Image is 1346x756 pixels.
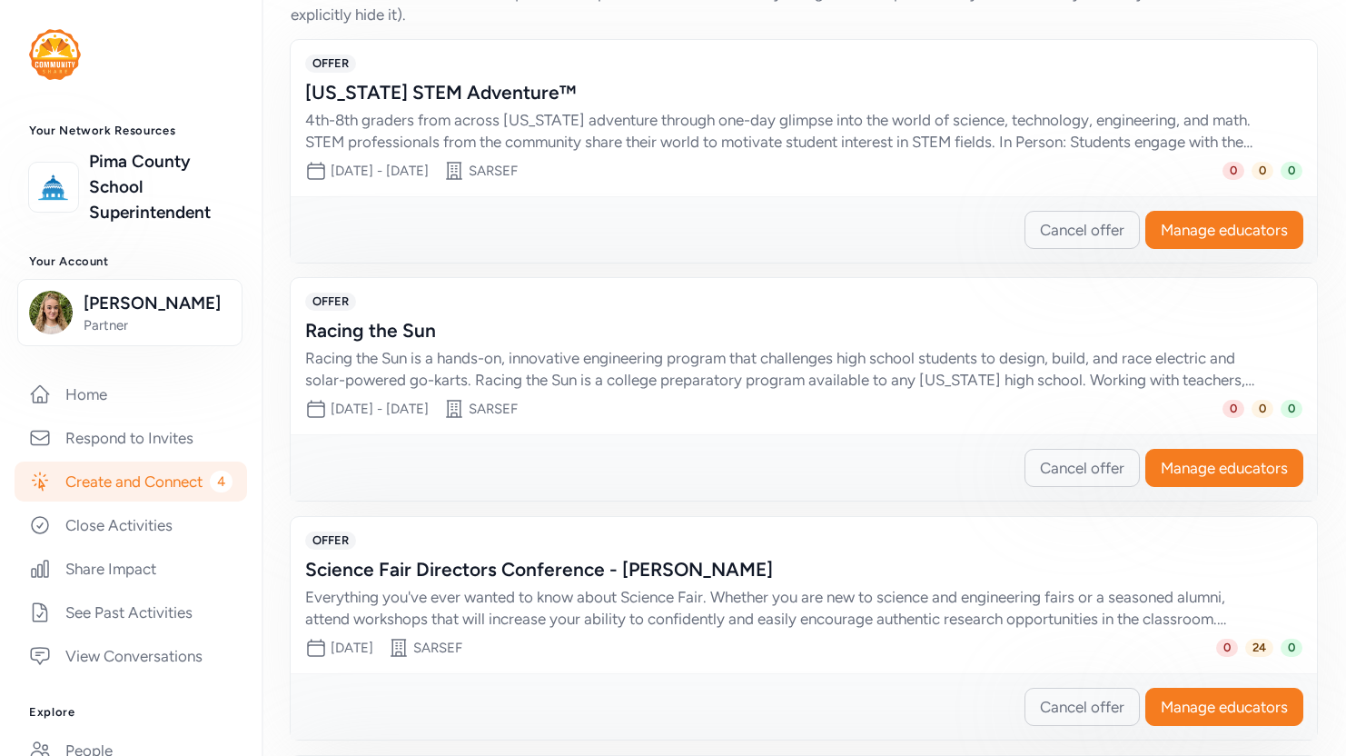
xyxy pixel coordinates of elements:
[1161,696,1288,718] span: Manage educators
[305,318,1266,343] div: Racing the Sun
[331,640,373,656] span: [DATE]
[305,532,356,550] span: OFFER
[29,124,233,138] h3: Your Network Resources
[1281,639,1302,657] span: 0
[469,162,518,180] div: SARSEF
[1040,696,1124,718] span: Cancel offer
[1024,688,1140,726] button: Cancel offer
[29,254,233,269] h3: Your Account
[413,639,462,657] div: SARSEF
[15,374,247,414] a: Home
[1252,162,1273,180] span: 0
[1161,219,1288,241] span: Manage educators
[469,400,518,418] div: SARSEF
[1216,639,1238,657] span: 0
[34,167,74,207] img: logo
[84,291,231,316] span: [PERSON_NAME]
[1024,211,1140,249] button: Cancel offer
[1040,219,1124,241] span: Cancel offer
[1252,400,1273,418] span: 0
[1281,162,1302,180] span: 0
[15,462,247,502] a: Create and Connect4
[331,163,429,179] span: [DATE] - [DATE]
[15,418,247,458] a: Respond to Invites
[210,471,233,492] span: 4
[305,109,1266,153] div: 4th-8th graders from across [US_STATE] adventure through one-day glimpse into the world of scienc...
[15,505,247,545] a: Close Activities
[29,29,81,80] img: logo
[15,549,247,589] a: Share Impact
[29,705,233,720] h3: Explore
[1245,639,1273,657] span: 24
[1145,449,1303,487] button: Manage educators
[1161,457,1288,479] span: Manage educators
[1040,457,1124,479] span: Cancel offer
[1145,211,1303,249] button: Manage educators
[305,347,1266,391] div: Racing the Sun is a hands-on, innovative engineering program that challenges high school students...
[305,80,1266,105] div: [US_STATE] STEM Adventure™
[1222,162,1244,180] span: 0
[331,401,429,417] span: [DATE] - [DATE]
[15,592,247,632] a: See Past Activities
[89,149,233,225] a: Pima County School Superintendent
[17,279,242,346] button: [PERSON_NAME]Partner
[1024,449,1140,487] button: Cancel offer
[1222,400,1244,418] span: 0
[1145,688,1303,726] button: Manage educators
[15,636,247,676] a: View Conversations
[1281,400,1302,418] span: 0
[305,55,356,73] span: OFFER
[305,586,1266,630] div: Everything you've ever wanted to know about Science Fair. Whether you are new to science and engi...
[84,316,231,334] span: Partner
[305,557,1266,582] div: Science Fair Directors Conference - [PERSON_NAME]
[305,293,356,311] span: OFFER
